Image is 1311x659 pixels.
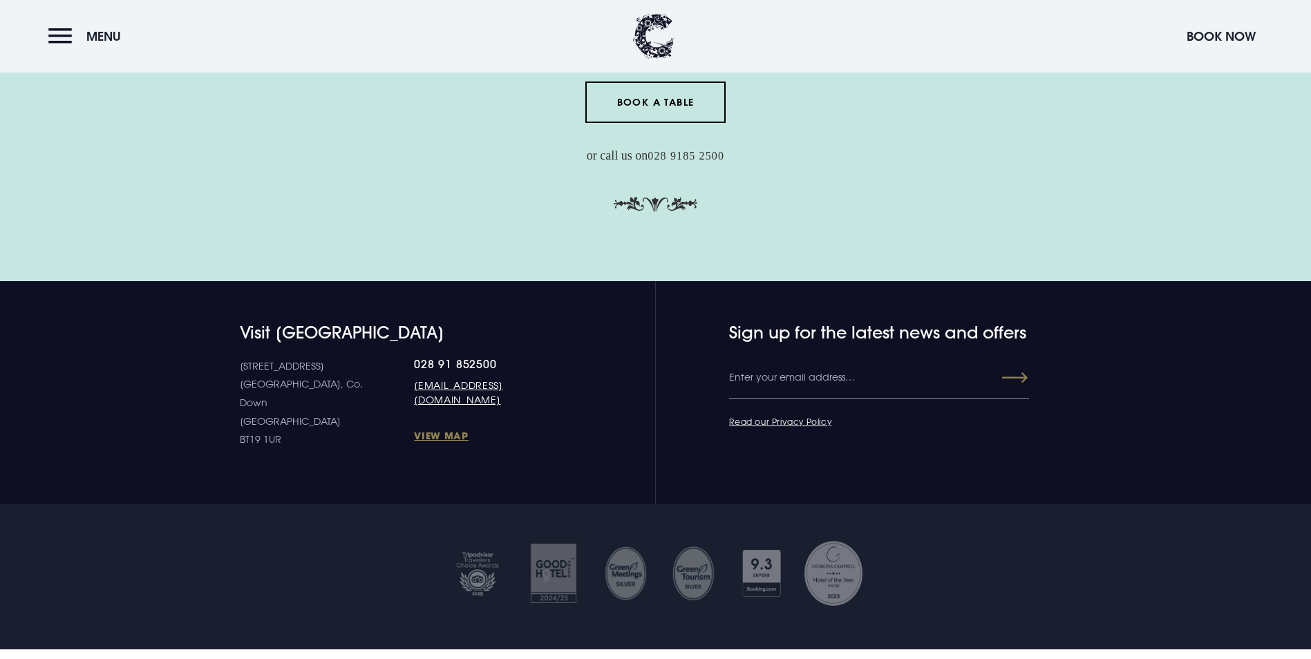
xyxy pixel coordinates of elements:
[446,539,509,608] img: Tripadvisor travellers choice 2025
[240,323,565,343] h4: Visit [GEOGRAPHIC_DATA]
[585,82,726,123] a: Book a Table
[672,546,715,601] img: GM SILVER TRANSPARENT
[603,546,647,601] img: Untitled design 35
[414,378,565,407] a: [EMAIL_ADDRESS][DOMAIN_NAME]
[414,357,565,371] a: 028 91 852500
[648,150,724,163] a: 028 9185 2500
[729,323,974,343] h4: Sign up for the latest news and offers
[729,416,831,427] a: Read our Privacy Policy
[802,539,865,608] img: Georgina Campbell Award 2023
[48,21,128,51] button: Menu
[338,144,974,167] p: or call us on
[86,28,121,44] span: Menu
[240,357,414,449] p: [STREET_ADDRESS] [GEOGRAPHIC_DATA], Co. Down [GEOGRAPHIC_DATA] BT19 1UR
[735,539,789,608] img: Booking com 1
[522,539,585,608] img: Good hotel 24 25 2
[633,14,675,59] img: Clandeboye Lodge
[729,357,1028,399] input: Enter your email address…
[978,365,1028,390] button: Submit
[414,429,565,442] a: View Map
[1180,21,1263,51] button: Book Now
